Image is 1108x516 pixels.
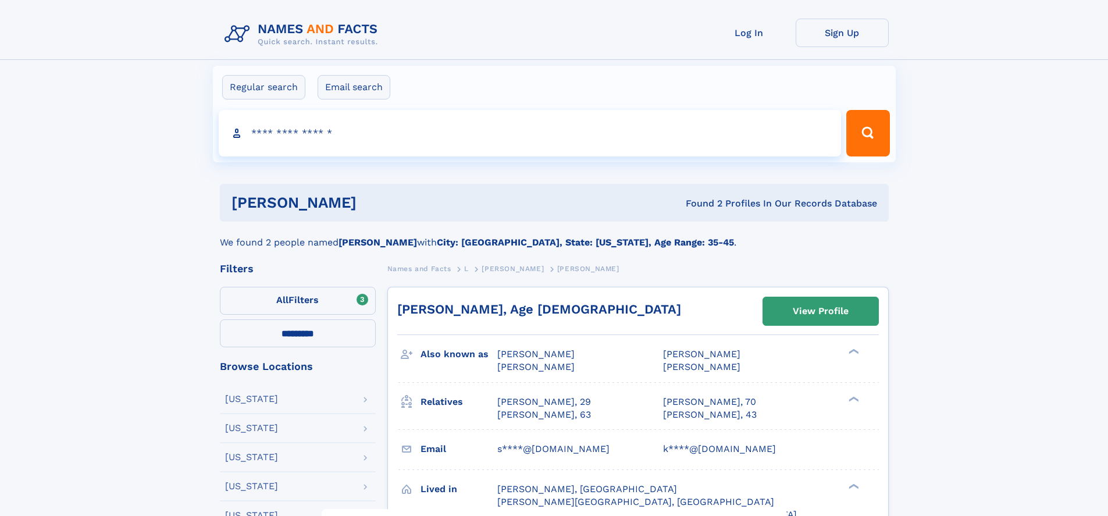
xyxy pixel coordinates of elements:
div: Filters [220,264,376,274]
a: [PERSON_NAME], 29 [497,396,591,408]
a: [PERSON_NAME], 70 [663,396,756,408]
div: ❯ [846,395,860,403]
button: Search Button [846,110,889,156]
div: [US_STATE] [225,424,278,433]
span: [PERSON_NAME] [663,348,740,360]
span: [PERSON_NAME][GEOGRAPHIC_DATA], [GEOGRAPHIC_DATA] [497,496,774,507]
h3: Lived in [421,479,497,499]
h1: [PERSON_NAME] [231,195,521,210]
b: City: [GEOGRAPHIC_DATA], State: [US_STATE], Age Range: 35-45 [437,237,734,248]
a: [PERSON_NAME], 43 [663,408,757,421]
label: Regular search [222,75,305,99]
div: ❯ [846,482,860,490]
span: L [464,265,469,273]
a: Names and Facts [387,261,451,276]
div: [US_STATE] [225,482,278,491]
span: All [276,294,288,305]
a: [PERSON_NAME], Age [DEMOGRAPHIC_DATA] [397,302,681,316]
div: Found 2 Profiles In Our Records Database [521,197,877,210]
div: ❯ [846,348,860,355]
a: L [464,261,469,276]
input: search input [219,110,842,156]
h3: Relatives [421,392,497,412]
a: View Profile [763,297,878,325]
a: Log In [703,19,796,47]
div: We found 2 people named with . [220,222,889,250]
a: [PERSON_NAME], 63 [497,408,591,421]
span: [PERSON_NAME] [663,361,740,372]
img: Logo Names and Facts [220,19,387,50]
span: [PERSON_NAME] [482,265,544,273]
b: [PERSON_NAME] [339,237,417,248]
a: [PERSON_NAME] [482,261,544,276]
label: Email search [318,75,390,99]
span: [PERSON_NAME], [GEOGRAPHIC_DATA] [497,483,677,494]
div: View Profile [793,298,849,325]
h3: Email [421,439,497,459]
span: [PERSON_NAME] [497,361,575,372]
div: Browse Locations [220,361,376,372]
a: Sign Up [796,19,889,47]
h3: Also known as [421,344,497,364]
label: Filters [220,287,376,315]
span: [PERSON_NAME] [557,265,619,273]
span: [PERSON_NAME] [497,348,575,360]
div: [US_STATE] [225,394,278,404]
div: [US_STATE] [225,453,278,462]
